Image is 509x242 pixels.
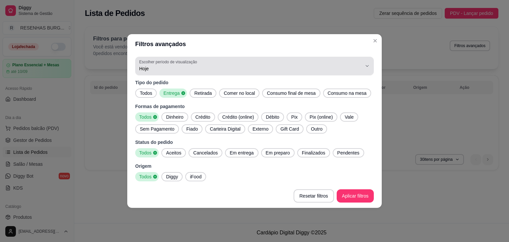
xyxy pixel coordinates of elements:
[137,90,155,96] span: Todos
[137,150,153,156] span: Todos
[264,90,318,96] span: Consumo final de mesa
[340,112,358,122] button: Vale
[297,148,330,157] button: Finalizados
[185,172,206,181] button: iFood
[161,148,186,157] button: Aceitos
[135,79,374,86] p: Tipo do pedido
[135,139,374,146] p: Status do pedido
[225,148,258,157] button: Em entrega
[227,150,256,156] span: Em entrega
[261,148,295,157] button: Em preparo
[323,89,371,98] button: Consumo na mesa
[135,57,374,75] button: Escolher período de visualizaçãoHoje
[139,65,362,72] span: Hoje
[325,90,369,96] span: Consumo na mesa
[205,124,245,134] button: Carteira Digital
[333,148,364,157] button: Pendentes
[182,124,202,134] button: Fiado
[127,34,382,54] header: Filtros avançados
[219,89,259,98] button: Comer no local
[289,114,300,120] span: Pix
[135,103,374,110] p: Formas de pagamento
[248,124,273,134] button: Externo
[192,90,214,96] span: Retirada
[342,114,356,120] span: Vale
[137,114,153,120] span: Todos
[294,189,334,203] button: Resetar filtros
[135,124,179,134] button: Sem Pagamento
[308,126,325,132] span: Outro
[218,112,259,122] button: Crédito (online)
[137,126,177,132] span: Sem Pagamento
[135,148,159,157] button: Todos
[263,114,282,120] span: Débito
[221,90,257,96] span: Comer no local
[135,172,159,181] button: Todos
[299,150,328,156] span: Finalizados
[163,114,186,120] span: Dinheiro
[190,89,216,98] button: Retirada
[337,189,374,203] button: Aplicar filtros
[161,172,183,181] button: Diggy
[335,150,362,156] span: Pendentes
[307,114,335,120] span: Pix (online)
[278,126,302,132] span: Gift Card
[191,150,220,156] span: Cancelados
[262,89,320,98] button: Consumo final de mesa
[163,150,184,156] span: Aceitos
[370,35,380,46] button: Close
[220,114,257,120] span: Crédito (online)
[261,112,284,122] button: Débito
[263,150,293,156] span: Em preparo
[139,59,199,65] label: Escolher período de visualização
[276,124,304,134] button: Gift Card
[163,173,181,180] span: Diggy
[161,112,188,122] button: Dinheiro
[135,163,374,169] p: Origem
[287,112,302,122] button: Pix
[250,126,271,132] span: Externo
[305,112,337,122] button: Pix (online)
[159,89,187,98] button: Entrega
[137,173,153,180] span: Todos
[161,90,181,96] span: Entrega
[187,173,204,180] span: iFood
[193,114,213,120] span: Crédito
[135,112,159,122] button: Todos
[306,124,327,134] button: Outro
[191,112,215,122] button: Crédito
[184,126,200,132] span: Fiado
[207,126,243,132] span: Carteira Digital
[189,148,222,157] button: Cancelados
[135,89,157,98] button: Todos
